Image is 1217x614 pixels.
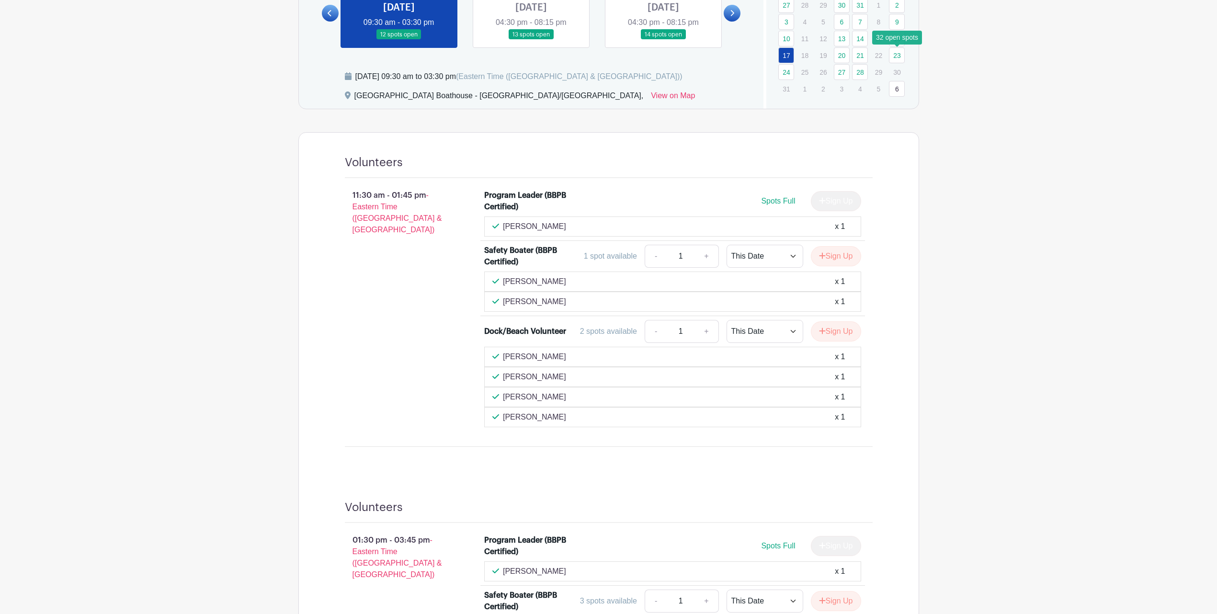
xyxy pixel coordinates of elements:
p: 26 [815,65,831,80]
p: 1 [797,81,813,96]
a: 6 [834,14,850,30]
a: - [645,320,667,343]
p: 25 [797,65,813,80]
div: 3 spots available [580,595,637,607]
div: Program Leader (BBPB Certified) [484,190,567,213]
div: 32 open spots [872,31,922,45]
button: Sign Up [811,246,861,266]
span: (Eastern Time ([GEOGRAPHIC_DATA] & [GEOGRAPHIC_DATA])) [456,72,682,80]
a: 13 [834,31,850,46]
a: 21 [852,47,868,63]
a: 28 [852,64,868,80]
div: [GEOGRAPHIC_DATA] Boathouse - [GEOGRAPHIC_DATA]/[GEOGRAPHIC_DATA], [354,90,644,105]
a: View on Map [651,90,695,105]
span: Spots Full [761,197,795,205]
div: Safety Boater (BBPB Certified) [484,590,567,613]
a: 17 [778,47,794,63]
a: - [645,590,667,613]
div: Dock/Beach Volunteer [484,326,566,337]
a: - [645,245,667,268]
a: 27 [834,64,850,80]
p: 19 [815,48,831,63]
a: + [694,245,718,268]
a: 20 [834,47,850,63]
p: 31 [778,81,794,96]
p: 12 [815,31,831,46]
h4: Volunteers [345,156,403,170]
a: 10 [778,31,794,46]
div: x 1 [835,391,845,403]
span: - Eastern Time ([GEOGRAPHIC_DATA] & [GEOGRAPHIC_DATA]) [353,536,442,579]
p: [PERSON_NAME] [503,371,566,383]
a: + [694,590,718,613]
button: Sign Up [811,591,861,611]
p: [PERSON_NAME] [503,276,566,287]
p: 2 [815,81,831,96]
p: 01:30 pm - 03:45 pm [330,531,469,584]
h4: Volunteers [345,500,403,514]
p: 29 [871,65,887,80]
div: x 1 [835,296,845,307]
div: x 1 [835,276,845,287]
p: 8 [871,14,887,29]
div: x 1 [835,221,845,232]
div: Program Leader (BBPB Certified) [484,534,567,557]
p: 18 [797,48,813,63]
button: Sign Up [811,321,861,341]
p: 5 [815,14,831,29]
div: 2 spots available [580,326,637,337]
div: x 1 [835,411,845,423]
p: 3 [834,81,850,96]
div: x 1 [835,351,845,363]
p: [PERSON_NAME] [503,411,566,423]
a: 7 [852,14,868,30]
span: - Eastern Time ([GEOGRAPHIC_DATA] & [GEOGRAPHIC_DATA]) [353,191,442,234]
a: 3 [778,14,794,30]
a: 9 [889,14,905,30]
a: + [694,320,718,343]
p: 30 [889,65,905,80]
a: 6 [889,81,905,97]
p: 22 [871,48,887,63]
div: 1 spot available [584,250,637,262]
span: Spots Full [761,542,795,550]
div: Safety Boater (BBPB Certified) [484,245,567,268]
p: 5 [871,81,887,96]
p: 4 [852,81,868,96]
p: [PERSON_NAME] [503,566,566,577]
p: 15 [871,31,887,46]
a: 14 [852,31,868,46]
p: 11:30 am - 01:45 pm [330,186,469,239]
div: x 1 [835,371,845,383]
div: [DATE] 09:30 am to 03:30 pm [355,71,682,82]
p: 4 [797,14,813,29]
p: [PERSON_NAME] [503,221,566,232]
a: 24 [778,64,794,80]
p: [PERSON_NAME] [503,391,566,403]
a: 23 [889,47,905,63]
p: 11 [797,31,813,46]
p: [PERSON_NAME] [503,296,566,307]
p: [PERSON_NAME] [503,351,566,363]
div: x 1 [835,566,845,577]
